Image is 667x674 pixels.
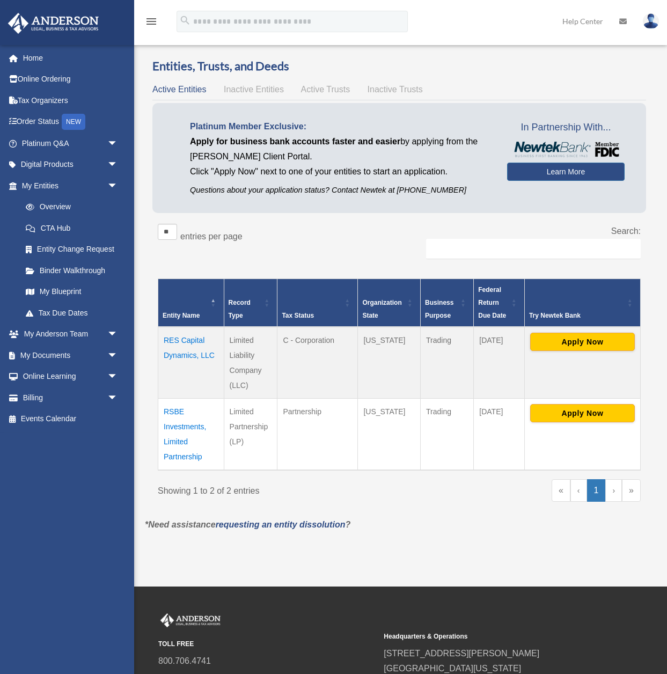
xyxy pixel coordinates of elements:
p: by applying from the [PERSON_NAME] Client Portal. [190,134,491,164]
span: Active Entities [152,85,206,94]
small: Headquarters & Operations [384,631,602,642]
span: Business Purpose [425,299,453,319]
span: Record Type [229,299,251,319]
a: Billingarrow_drop_down [8,387,134,408]
td: [DATE] [474,398,525,470]
span: Active Trusts [301,85,350,94]
th: Entity Name: Activate to invert sorting [158,279,224,327]
span: Entity Name [163,312,200,319]
i: search [179,14,191,26]
a: Events Calendar [8,408,134,430]
span: In Partnership With... [507,119,625,136]
td: C - Corporation [277,327,358,399]
a: Tax Due Dates [15,302,129,324]
span: arrow_drop_down [107,154,129,176]
td: Trading [421,398,474,470]
span: arrow_drop_down [107,324,129,346]
div: Try Newtek Bank [529,309,624,322]
a: First [552,479,570,502]
a: 1 [587,479,606,502]
span: Organization State [362,299,401,319]
td: Limited Partnership (LP) [224,398,277,470]
div: NEW [62,114,85,130]
span: arrow_drop_down [107,175,129,197]
em: *Need assistance ? [145,520,350,529]
a: My Anderson Teamarrow_drop_down [8,324,134,345]
a: [GEOGRAPHIC_DATA][US_STATE] [384,664,521,673]
th: Federal Return Due Date: Activate to sort [474,279,525,327]
a: Overview [15,196,123,218]
h3: Entities, Trusts, and Deeds [152,58,646,75]
td: RES Capital Dynamics, LLC [158,327,224,399]
span: Federal Return Due Date [478,286,506,319]
button: Apply Now [530,404,635,422]
p: Questions about your application status? Contact Newtek at [PHONE_NUMBER] [190,184,491,197]
a: Online Learningarrow_drop_down [8,366,134,387]
a: Digital Productsarrow_drop_down [8,154,134,175]
a: My Blueprint [15,281,129,303]
a: CTA Hub [15,217,129,239]
a: Previous [570,479,587,502]
a: menu [145,19,158,28]
label: entries per page [180,232,243,241]
td: Limited Liability Company (LLC) [224,327,277,399]
a: My Documentsarrow_drop_down [8,345,134,366]
th: Try Newtek Bank : Activate to sort [524,279,640,327]
td: Trading [421,327,474,399]
td: [US_STATE] [358,327,421,399]
label: Search: [611,226,641,236]
a: My Entitiesarrow_drop_down [8,175,129,196]
a: Binder Walkthrough [15,260,129,281]
th: Tax Status: Activate to sort [277,279,358,327]
td: RSBE Investments, Limited Partnership [158,398,224,470]
a: Platinum Q&Aarrow_drop_down [8,133,134,154]
th: Record Type: Activate to sort [224,279,277,327]
button: Apply Now [530,333,635,351]
img: NewtekBankLogoSM.png [512,142,619,157]
a: Tax Organizers [8,90,134,111]
a: Learn More [507,163,625,181]
i: menu [145,15,158,28]
span: Inactive Trusts [368,85,423,94]
span: arrow_drop_down [107,387,129,409]
small: TOLL FREE [158,639,376,650]
span: arrow_drop_down [107,133,129,155]
th: Organization State: Activate to sort [358,279,421,327]
a: Next [605,479,622,502]
span: Inactive Entities [224,85,284,94]
a: Last [622,479,641,502]
th: Business Purpose: Activate to sort [421,279,474,327]
span: Tax Status [282,312,314,319]
a: Order StatusNEW [8,111,134,133]
td: [US_STATE] [358,398,421,470]
img: Anderson Advisors Platinum Portal [158,613,223,627]
a: Home [8,47,134,69]
div: Showing 1 to 2 of 2 entries [158,479,391,499]
a: Entity Change Request [15,239,129,260]
td: [DATE] [474,327,525,399]
a: requesting an entity dissolution [216,520,346,529]
span: arrow_drop_down [107,345,129,367]
img: Anderson Advisors Platinum Portal [5,13,102,34]
p: Platinum Member Exclusive: [190,119,491,134]
p: Click "Apply Now" next to one of your entities to start an application. [190,164,491,179]
td: Partnership [277,398,358,470]
span: arrow_drop_down [107,366,129,388]
img: User Pic [643,13,659,29]
a: [STREET_ADDRESS][PERSON_NAME] [384,649,539,658]
span: Apply for business bank accounts faster and easier [190,137,400,146]
a: 800.706.4741 [158,656,211,665]
a: Online Ordering [8,69,134,90]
